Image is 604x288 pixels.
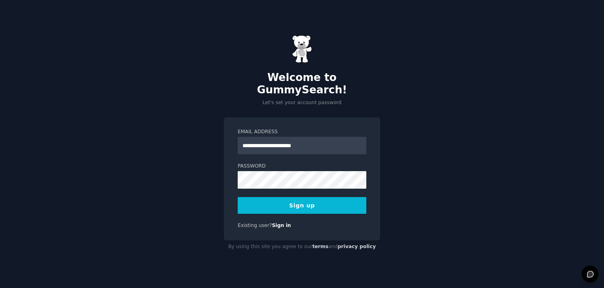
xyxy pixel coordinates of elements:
div: By using this site you agree to our and [224,241,380,253]
img: Gummy Bear [292,35,312,63]
button: Sign up [238,197,366,214]
span: Existing user? [238,223,272,228]
h2: Welcome to GummySearch! [224,71,380,97]
a: terms [312,244,328,249]
a: Sign in [272,223,291,228]
a: privacy policy [338,244,376,249]
label: Password [238,163,366,170]
p: Let's set your account password [224,99,380,107]
label: Email Address [238,128,366,136]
